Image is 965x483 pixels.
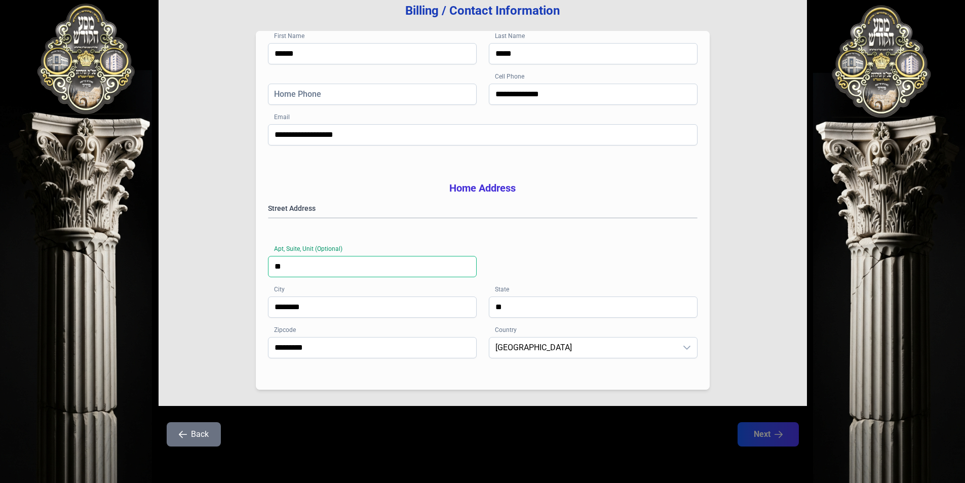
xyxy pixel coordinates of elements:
[268,203,698,213] label: Street Address
[489,338,677,358] span: United States
[738,422,799,447] button: Next
[175,3,791,19] h3: Billing / Contact Information
[167,422,221,447] button: Back
[268,181,698,195] h3: Home Address
[677,338,697,358] div: dropdown trigger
